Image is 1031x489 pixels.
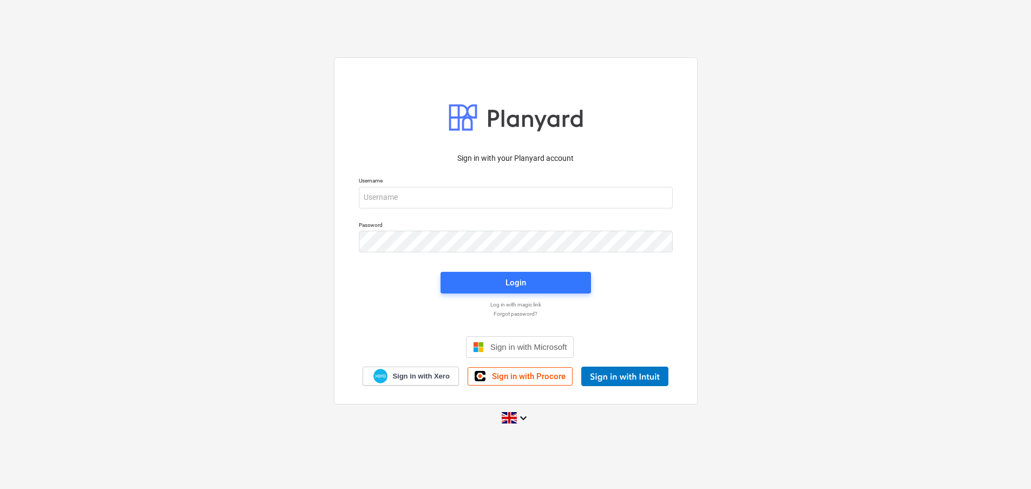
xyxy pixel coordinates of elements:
p: Sign in with your Planyard account [359,153,673,164]
a: Forgot password? [353,310,678,317]
p: Username [359,177,673,186]
a: Sign in with Xero [363,367,459,386]
button: Login [441,272,591,294]
i: keyboard_arrow_down [517,412,530,425]
div: Login [505,276,526,290]
span: Sign in with Procore [492,371,566,381]
img: Microsoft logo [473,342,484,353]
img: Xero logo [373,369,388,383]
input: Username [359,187,673,208]
a: Sign in with Procore [468,367,573,386]
a: Log in with magic link [353,301,678,308]
span: Sign in with Microsoft [490,342,567,351]
p: Password [359,221,673,231]
span: Sign in with Xero [392,371,449,381]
